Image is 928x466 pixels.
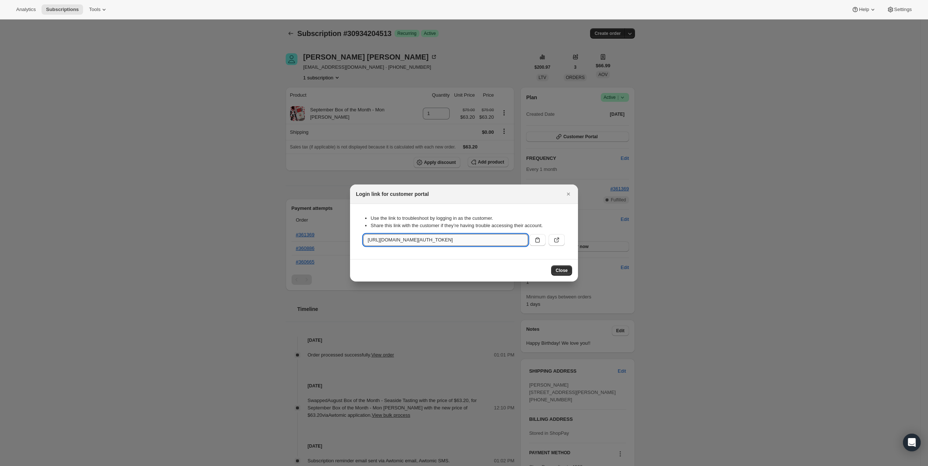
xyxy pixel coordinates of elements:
button: Close [563,189,574,199]
button: Close [551,265,572,276]
button: Settings [882,4,916,15]
button: Tools [85,4,112,15]
button: Subscriptions [42,4,83,15]
span: Close [556,268,568,273]
li: Share this link with the customer if they’re having trouble accessing their account. [371,222,565,229]
button: Analytics [12,4,40,15]
h2: Login link for customer portal [356,190,429,198]
div: Open Intercom Messenger [903,434,921,451]
span: Settings [894,7,912,12]
span: Help [859,7,869,12]
span: Subscriptions [46,7,79,12]
span: Tools [89,7,100,12]
li: Use the link to troubleshoot by logging in as the customer. [371,215,565,222]
span: Analytics [16,7,36,12]
button: Help [847,4,881,15]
